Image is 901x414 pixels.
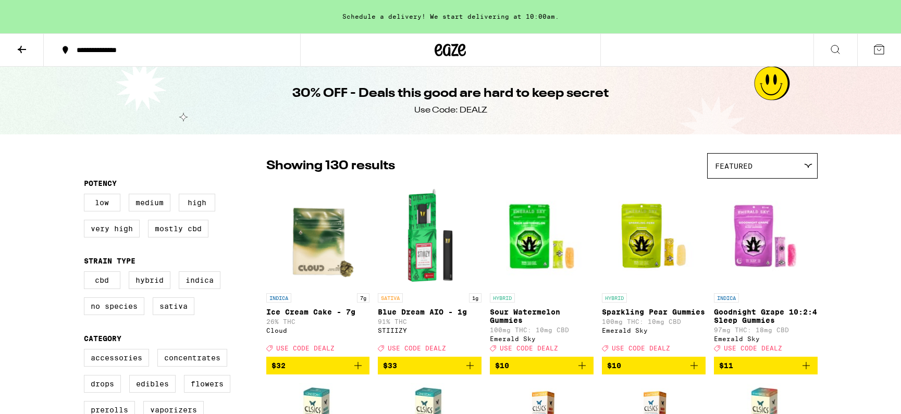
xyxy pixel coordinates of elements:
[714,357,818,374] button: Add to bag
[266,318,370,325] p: 26% THC
[266,293,291,303] p: INDICA
[602,293,627,303] p: HYBRID
[84,334,121,343] legend: Category
[715,162,752,170] span: Featured
[500,345,558,352] span: USE CODE DEALZ
[84,194,120,211] label: Low
[129,271,170,289] label: Hybrid
[378,184,482,357] a: Open page for Blue Dream AIO - 1g from STIIIZY
[179,271,220,289] label: Indica
[490,335,594,342] div: Emerald Sky
[184,375,230,393] label: Flowers
[714,293,739,303] p: INDICA
[357,293,369,303] p: 7g
[490,327,594,333] p: 100mg THC: 10mg CBD
[612,345,670,352] span: USE CODE DEALZ
[378,293,403,303] p: SATIVA
[179,194,215,211] label: High
[490,184,594,357] a: Open page for Sour Watermelon Gummies from Emerald Sky
[148,220,208,237] label: Mostly CBD
[490,357,594,374] button: Add to bag
[276,345,335,352] span: USE CODE DEALZ
[271,361,286,370] span: $32
[129,375,176,393] label: Edibles
[84,271,120,289] label: CBD
[266,184,370,288] img: Cloud - Ice Cream Cake - 7g
[84,375,121,393] label: Drops
[383,361,397,370] span: $33
[266,357,370,374] button: Add to bag
[714,308,818,324] p: Goodnight Grape 10:2:4 Sleep Gummies
[602,318,706,325] p: 100mg THC: 10mg CBD
[157,349,227,367] label: Concentrates
[84,297,144,315] label: No Species
[602,184,706,288] img: Emerald Sky - Sparkling Pear Gummies
[607,361,621,370] span: $10
[719,361,733,370] span: $11
[266,184,370,357] a: Open page for Ice Cream Cake - 7g from Cloud
[84,257,135,265] legend: Strain Type
[714,184,818,357] a: Open page for Goodnight Grape 10:2:4 Sleep Gummies from Emerald Sky
[378,357,482,374] button: Add to bag
[602,308,706,316] p: Sparkling Pear Gummies
[266,157,395,175] p: Showing 130 results
[602,327,706,334] div: Emerald Sky
[378,184,482,288] img: STIIIZY - Blue Dream AIO - 1g
[490,308,594,324] p: Sour Watermelon Gummies
[495,361,509,370] span: $10
[714,335,818,342] div: Emerald Sky
[266,308,370,316] p: Ice Cream Cake - 7g
[490,293,515,303] p: HYBRID
[378,327,482,334] div: STIIIZY
[84,220,140,237] label: Very High
[388,345,446,352] span: USE CODE DEALZ
[84,179,117,187] legend: Potency
[414,105,487,116] div: Use Code: DEALZ
[292,85,609,103] h1: 30% OFF - Deals this good are hard to keep secret
[129,194,170,211] label: Medium
[378,318,482,325] p: 91% THC
[490,184,594,288] img: Emerald Sky - Sour Watermelon Gummies
[84,349,149,367] label: Accessories
[378,308,482,316] p: Blue Dream AIO - 1g
[714,184,818,288] img: Emerald Sky - Goodnight Grape 10:2:4 Sleep Gummies
[266,327,370,334] div: Cloud
[602,357,706,374] button: Add to bag
[724,345,782,352] span: USE CODE DEALZ
[602,184,706,357] a: Open page for Sparkling Pear Gummies from Emerald Sky
[714,327,818,333] p: 97mg THC: 18mg CBD
[153,297,194,315] label: Sativa
[469,293,482,303] p: 1g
